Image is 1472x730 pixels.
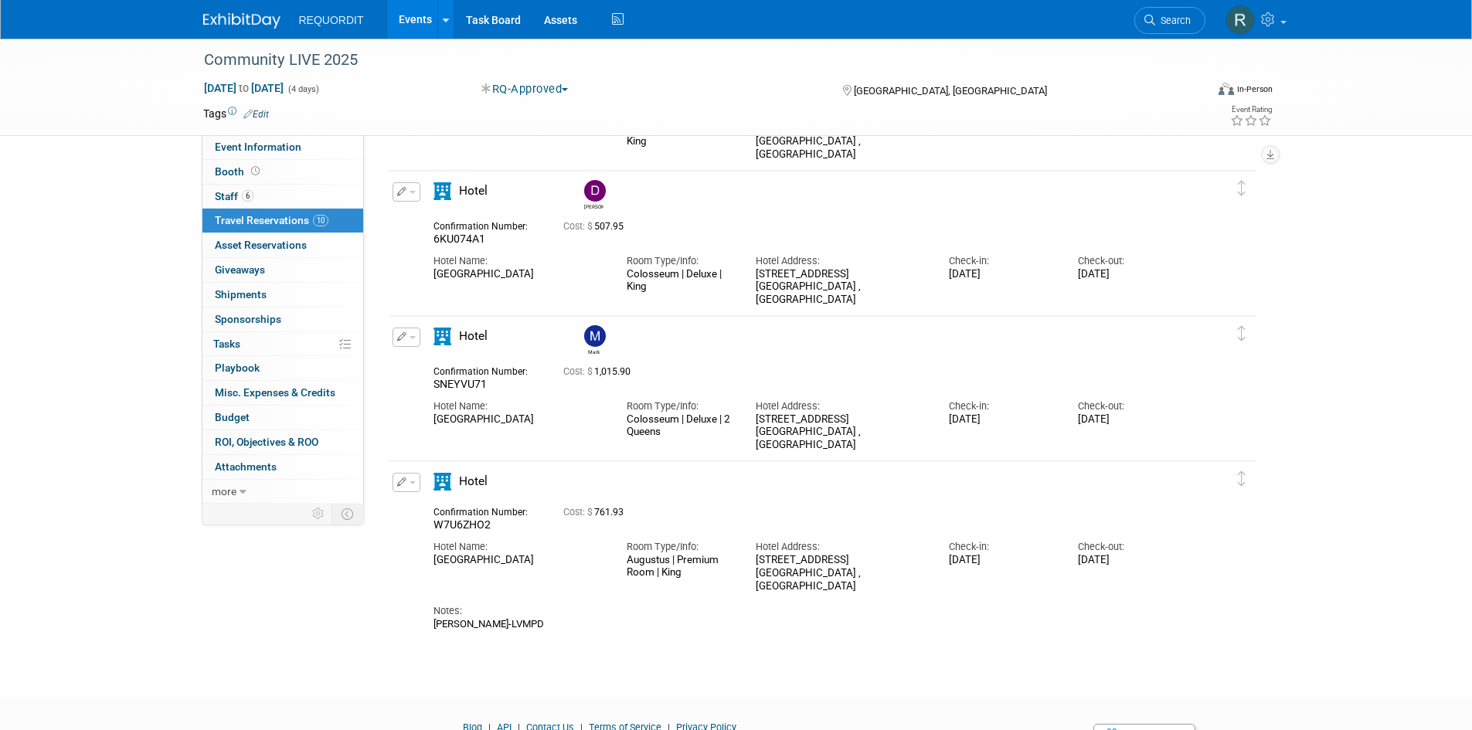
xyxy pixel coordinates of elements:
[433,618,1185,630] div: [PERSON_NAME]-LVMPD
[949,268,1055,281] div: [DATE]
[236,82,251,94] span: to
[433,473,451,491] i: Hotel
[756,540,926,554] div: Hotel Address:
[459,184,488,198] span: Hotel
[202,307,363,331] a: Sponsorships
[433,413,603,426] div: [GEOGRAPHIC_DATA]
[1238,471,1246,487] i: Click and drag to move item
[584,202,603,210] div: David Wilding
[1078,413,1184,426] div: [DATE]
[756,268,926,307] div: [STREET_ADDRESS] [GEOGRAPHIC_DATA] , [GEOGRAPHIC_DATA]
[1230,106,1272,114] div: Event Rating
[1226,5,1255,35] img: Rebeca Davalos
[215,362,260,374] span: Playbook
[627,399,733,413] div: Room Type/Info:
[202,406,363,430] a: Budget
[1078,554,1184,567] div: [DATE]
[202,185,363,209] a: Staff6
[313,215,328,226] span: 10
[215,386,335,399] span: Misc. Expenses & Credits
[215,436,318,448] span: ROI, Objectives & ROO
[202,283,363,307] a: Shipments
[1078,540,1184,554] div: Check-out:
[1078,254,1184,268] div: Check-out:
[949,413,1055,426] div: [DATE]
[202,455,363,479] a: Attachments
[202,356,363,380] a: Playbook
[433,518,491,531] span: W7U6ZHO2
[287,84,319,94] span: (4 days)
[212,485,236,497] span: more
[203,13,280,29] img: ExhibitDay
[433,540,603,554] div: Hotel Name:
[580,325,607,355] div: Mark Buckley
[433,216,540,233] div: Confirmation Number:
[949,254,1055,268] div: Check-in:
[949,554,1055,567] div: [DATE]
[563,221,594,232] span: Cost: $
[1078,399,1184,413] div: Check-out:
[1114,80,1273,104] div: Event Format
[584,180,606,202] img: David Wilding
[215,239,307,251] span: Asset Reservations
[1238,181,1246,196] i: Click and drag to move item
[215,141,301,153] span: Event Information
[584,325,606,347] img: Mark Buckley
[1155,15,1191,26] span: Search
[433,328,451,345] i: Hotel
[1219,83,1234,95] img: Format-Inperson.png
[215,165,263,178] span: Booth
[202,430,363,454] a: ROI, Objectives & ROO
[563,366,594,377] span: Cost: $
[949,399,1055,413] div: Check-in:
[433,554,603,567] div: [GEOGRAPHIC_DATA]
[756,123,926,161] div: [STREET_ADDRESS] [GEOGRAPHIC_DATA] , [GEOGRAPHIC_DATA]
[202,381,363,405] a: Misc. Expenses & Credits
[248,165,263,177] span: Booth not reserved yet
[243,109,269,120] a: Edit
[433,378,487,390] span: SNEYVU71
[580,180,607,210] div: David Wilding
[433,233,485,245] span: 6KU074A1
[203,106,269,121] td: Tags
[202,258,363,282] a: Giveaways
[627,413,733,438] div: Colosseum | Deluxe | 2 Queens
[1078,268,1184,281] div: [DATE]
[215,190,253,202] span: Staff
[433,604,1185,618] div: Notes:
[756,413,926,452] div: [STREET_ADDRESS] [GEOGRAPHIC_DATA] , [GEOGRAPHIC_DATA]
[627,540,733,554] div: Room Type/Info:
[563,366,637,377] span: 1,015.90
[215,460,277,473] span: Attachments
[215,411,250,423] span: Budget
[756,254,926,268] div: Hotel Address:
[202,332,363,356] a: Tasks
[756,554,926,592] div: [STREET_ADDRESS] [GEOGRAPHIC_DATA] , [GEOGRAPHIC_DATA]
[627,268,733,293] div: Colosseum | Deluxe | King
[563,507,594,518] span: Cost: $
[215,263,265,276] span: Giveaways
[433,182,451,200] i: Hotel
[299,14,364,26] span: REQUORDIT
[756,399,926,413] div: Hotel Address:
[433,399,603,413] div: Hotel Name:
[203,81,284,95] span: [DATE] [DATE]
[242,190,253,202] span: 6
[1236,83,1273,95] div: In-Person
[202,233,363,257] a: Asset Reservations
[1134,7,1205,34] a: Search
[202,480,363,504] a: more
[202,209,363,233] a: Travel Reservations10
[202,135,363,159] a: Event Information
[627,254,733,268] div: Room Type/Info:
[949,540,1055,554] div: Check-in:
[854,85,1047,97] span: [GEOGRAPHIC_DATA], [GEOGRAPHIC_DATA]
[213,338,240,350] span: Tasks
[584,347,603,355] div: Mark Buckley
[433,502,540,518] div: Confirmation Number:
[459,329,488,343] span: Hotel
[215,214,328,226] span: Travel Reservations
[331,504,363,524] td: Toggle Event Tabs
[459,474,488,488] span: Hotel
[433,268,603,281] div: [GEOGRAPHIC_DATA]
